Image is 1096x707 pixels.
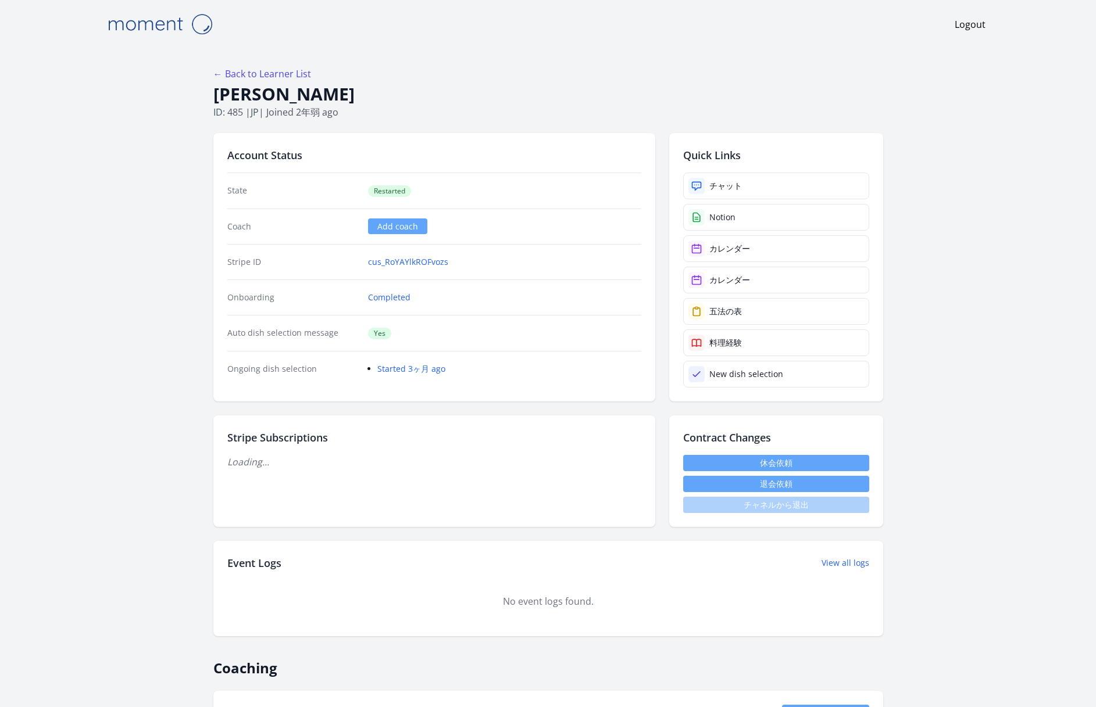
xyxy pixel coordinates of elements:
[377,363,445,374] a: Started 3ヶ月 ago
[683,267,869,293] a: カレンダー
[683,204,869,231] a: Notion
[822,557,869,569] a: View all logs
[709,337,742,349] div: 料理経験
[227,363,359,375] dt: Ongoing dish selection
[709,274,750,286] div: カレンダー
[368,185,411,197] span: Restarted
[683,455,869,471] a: 休会依頼
[227,327,359,339] dt: Auto dish selection message
[683,147,869,163] h2: Quick Links
[368,218,427,234] a: Add coach
[709,243,750,254] div: カレンダー
[368,292,410,303] a: Completed
[102,9,218,39] img: Moment
[213,67,311,80] a: ← Back to Learner List
[227,594,869,608] div: No event logs found.
[368,256,448,268] a: cus_RoYAYlkROFvozs
[227,292,359,303] dt: Onboarding
[213,650,883,677] h2: Coaching
[683,329,869,356] a: 料理経験
[227,555,281,571] h2: Event Logs
[683,429,869,446] h2: Contract Changes
[227,185,359,197] dt: State
[368,328,391,339] span: Yes
[251,106,259,119] span: jp
[709,368,783,380] div: New dish selection
[227,256,359,268] dt: Stripe ID
[709,306,742,317] div: 五法の表
[683,235,869,262] a: カレンダー
[227,221,359,232] dt: Coach
[709,211,736,223] div: Notion
[213,105,883,119] p: ID: 485 | | Joined 2年弱 ago
[683,361,869,387] a: New dish selection
[683,497,869,513] span: チャネルから退出
[227,455,641,469] p: Loading...
[709,180,742,192] div: チャット
[227,147,641,163] h2: Account Status
[683,298,869,325] a: 五法の表
[683,173,869,199] a: チャット
[955,17,986,31] a: Logout
[683,476,869,492] button: 退会依頼
[213,83,883,105] h1: [PERSON_NAME]
[227,429,641,446] h2: Stripe Subscriptions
